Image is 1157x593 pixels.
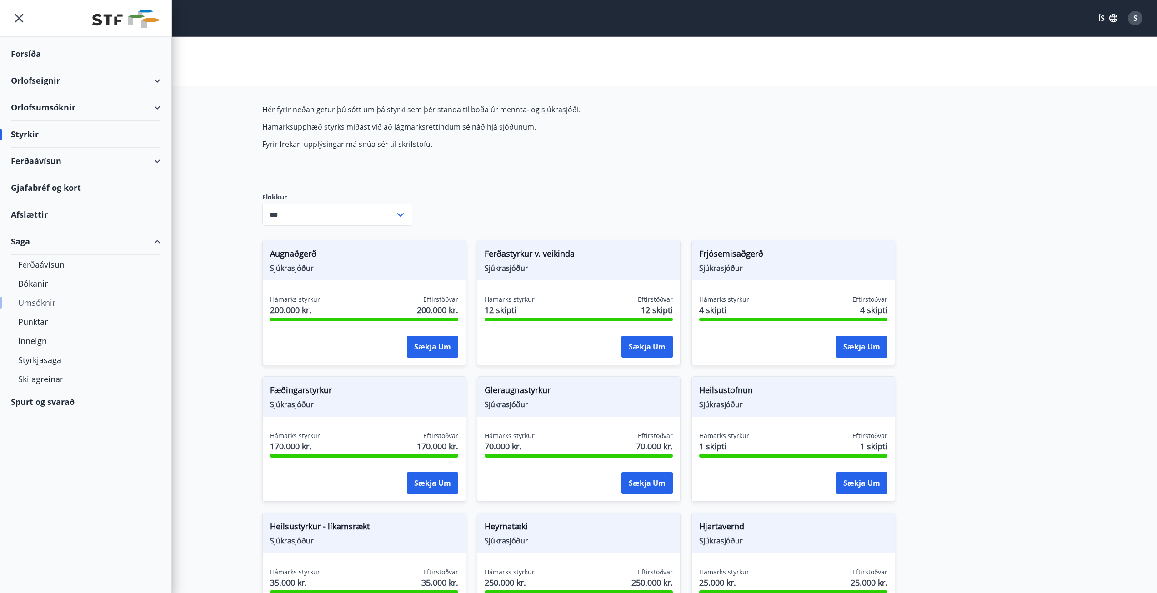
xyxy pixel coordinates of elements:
[699,536,887,546] span: Sjúkrasjóður
[270,440,320,452] span: 170.000 kr.
[485,295,535,304] span: Hámarks styrkur
[423,568,458,577] span: Eftirstöðvar
[270,304,320,316] span: 200.000 kr.
[11,389,160,415] div: Spurt og svarað
[270,399,458,409] span: Sjúkrasjóður
[11,121,160,148] div: Styrkir
[638,431,673,440] span: Eftirstöðvar
[18,312,153,331] div: Punktar
[270,431,320,440] span: Hámarks styrkur
[18,369,153,389] div: Skilagreinar
[641,304,673,316] span: 12 skipti
[270,568,320,577] span: Hámarks styrkur
[417,304,458,316] span: 200.000 kr.
[421,577,458,588] span: 35.000 kr.
[699,384,887,399] span: Heilsustofnun
[485,304,535,316] span: 12 skipti
[631,577,673,588] span: 250.000 kr.
[407,472,458,494] button: Sækja um
[11,228,160,255] div: Saga
[485,568,535,577] span: Hámarks styrkur
[270,520,458,536] span: Heilsustyrkur - líkamsrækt
[860,304,887,316] span: 4 skipti
[699,568,749,577] span: Hámarks styrkur
[11,174,160,201] div: Gjafabréf og kort
[417,440,458,452] span: 170.000 kr.
[11,201,160,228] div: Afslættir
[18,274,153,293] div: Bókanir
[92,10,160,28] img: union_logo
[851,577,887,588] span: 25.000 kr.
[1133,13,1137,23] span: S
[621,336,673,358] button: Sækja um
[699,248,887,263] span: Frjósemisaðgerð
[11,94,160,121] div: Orlofsumsóknir
[270,248,458,263] span: Augnaðgerð
[270,577,320,588] span: 35.000 kr.
[11,40,160,67] div: Forsíða
[262,105,691,115] p: Hér fyrir neðan getur þú sótt um þá styrki sem þér standa til boða úr mennta- og sjúkrasjóði.
[18,331,153,350] div: Inneign
[423,295,458,304] span: Eftirstöðvar
[699,399,887,409] span: Sjúkrasjóður
[485,431,535,440] span: Hámarks styrkur
[1093,10,1122,26] button: ÍS
[11,67,160,94] div: Orlofseignir
[11,148,160,174] div: Ferðaávísun
[699,440,749,452] span: 1 skipti
[423,431,458,440] span: Eftirstöðvar
[270,536,458,546] span: Sjúkrasjóður
[699,577,749,588] span: 25.000 kr.
[485,263,673,273] span: Sjúkrasjóður
[836,336,887,358] button: Sækja um
[638,568,673,577] span: Eftirstöðvar
[270,263,458,273] span: Sjúkrasjóður
[485,577,535,588] span: 250.000 kr.
[485,384,673,399] span: Gleraugnastyrkur
[407,336,458,358] button: Sækja um
[699,431,749,440] span: Hámarks styrkur
[262,139,691,149] p: Fyrir frekari upplýsingar má snúa sér til skrifstofu.
[485,248,673,263] span: Ferðastyrkur v. veikinda
[485,536,673,546] span: Sjúkrasjóður
[699,263,887,273] span: Sjúkrasjóður
[699,520,887,536] span: Hjartavernd
[699,304,749,316] span: 4 skipti
[262,122,691,132] p: Hámarksupphæð styrks miðast við að lágmarksréttindum sé náð hjá sjóðunum.
[18,350,153,369] div: Styrkjasaga
[836,472,887,494] button: Sækja um
[485,440,535,452] span: 70.000 kr.
[638,295,673,304] span: Eftirstöðvar
[270,384,458,399] span: Fæðingarstyrkur
[485,520,673,536] span: Heyrnatæki
[270,295,320,304] span: Hámarks styrkur
[1124,7,1146,29] button: S
[852,295,887,304] span: Eftirstöðvar
[18,255,153,274] div: Ferðaávísun
[485,399,673,409] span: Sjúkrasjóður
[852,568,887,577] span: Eftirstöðvar
[18,293,153,312] div: Umsóknir
[699,295,749,304] span: Hámarks styrkur
[262,193,412,202] label: Flokkur
[621,472,673,494] button: Sækja um
[860,440,887,452] span: 1 skipti
[852,431,887,440] span: Eftirstöðvar
[636,440,673,452] span: 70.000 kr.
[11,10,27,26] button: menu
